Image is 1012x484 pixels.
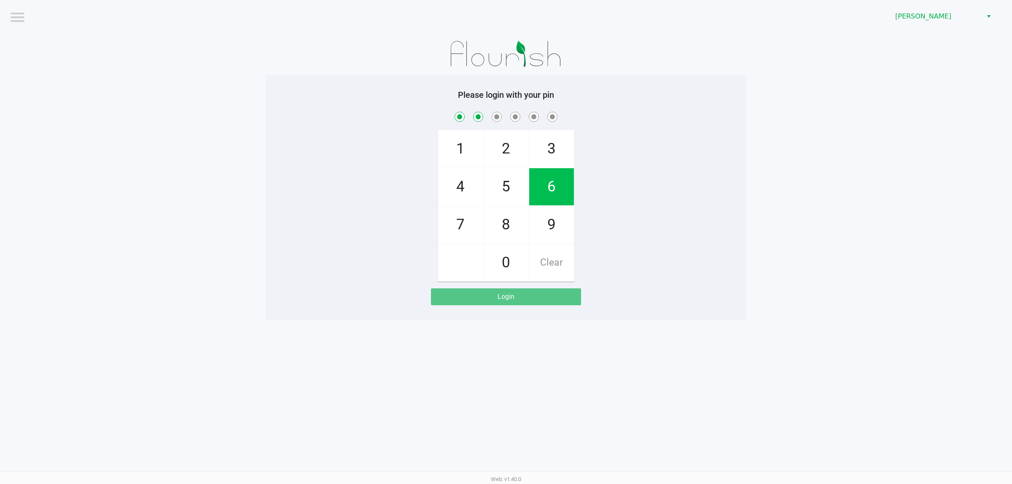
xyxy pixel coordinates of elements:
span: 4 [438,168,483,205]
span: 3 [529,130,574,167]
span: Web: v1.40.0 [491,476,521,482]
span: 5 [484,168,528,205]
span: Clear [529,244,574,281]
span: 2 [484,130,528,167]
span: [PERSON_NAME] [895,11,977,22]
span: 7 [438,206,483,243]
span: 0 [484,244,528,281]
span: 8 [484,206,528,243]
span: 9 [529,206,574,243]
span: 1 [438,130,483,167]
h5: Please login with your pin [272,90,740,100]
button: Select [982,9,995,24]
span: 6 [529,168,574,205]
